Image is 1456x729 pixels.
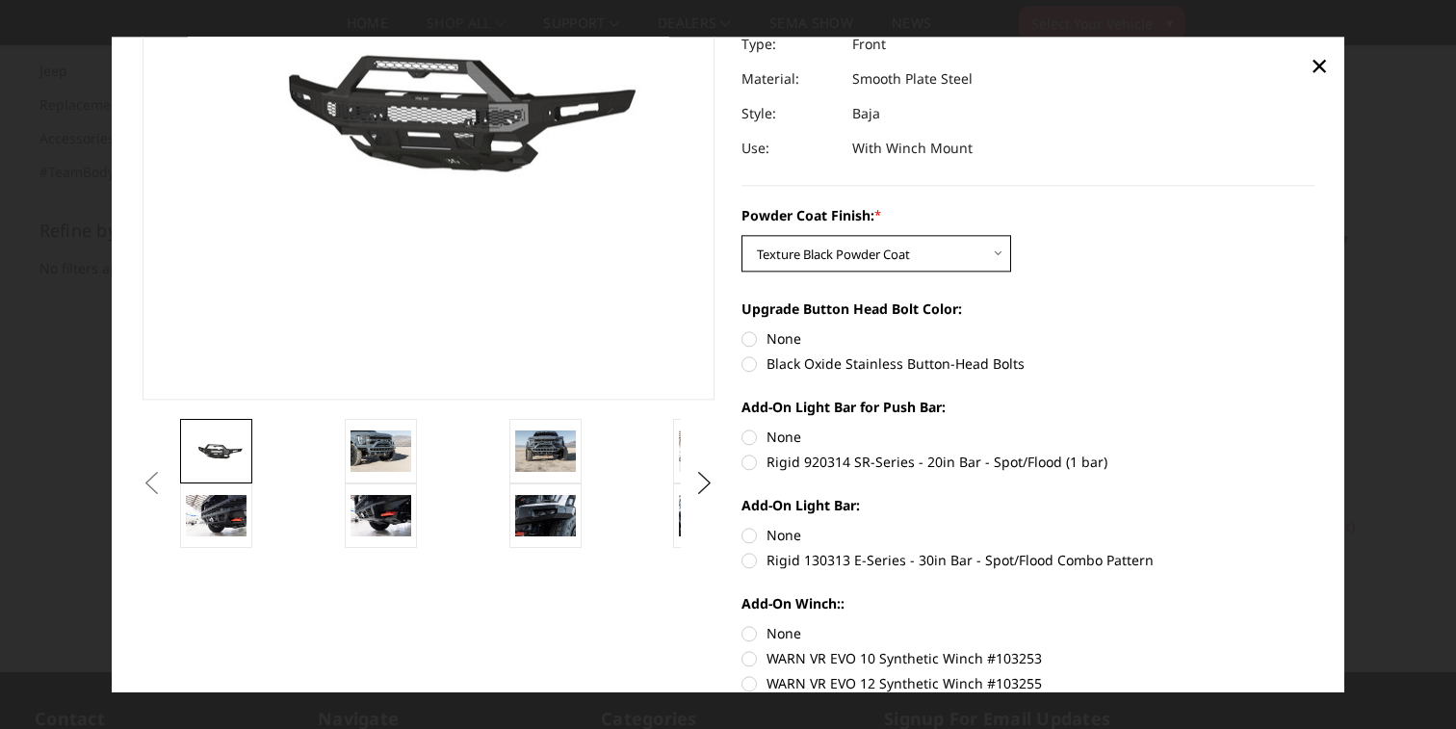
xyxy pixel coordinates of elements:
[186,437,247,465] img: 2021-2025 Ford Raptor - Freedom Series - Baja Front Bumper (winch mount)
[741,495,1314,515] label: Add-On Light Bar:
[852,96,880,131] dd: Baja
[741,27,838,62] dt: Type:
[741,525,1314,545] label: None
[741,452,1314,472] label: Rigid 920314 SR-Series - 20in Bar - Spot/Flood (1 bar)
[852,62,973,96] dd: Smooth Plate Steel
[741,96,838,131] dt: Style:
[741,205,1314,225] label: Powder Coat Finish:
[679,496,740,536] img: 2021-2025 Ford Raptor - Freedom Series - Baja Front Bumper (winch mount)
[852,131,973,166] dd: With Winch Mount
[515,496,576,536] img: 2021-2025 Ford Raptor - Freedom Series - Baja Front Bumper (winch mount)
[741,62,838,96] dt: Material:
[1360,637,1456,729] iframe: Chat Widget
[351,431,411,472] img: 2021-2025 Ford Raptor - Freedom Series - Baja Front Bumper (winch mount)
[679,431,740,472] img: 2021-2025 Ford Raptor - Freedom Series - Baja Front Bumper (winch mount)
[741,299,1314,319] label: Upgrade Button Head Bolt Color:
[351,496,411,536] img: 2021-2025 Ford Raptor - Freedom Series - Baja Front Bumper (winch mount)
[138,469,167,498] button: Previous
[186,496,247,536] img: 2021-2025 Ford Raptor - Freedom Series - Baja Front Bumper (winch mount)
[741,673,1314,693] label: WARN VR EVO 12 Synthetic Winch #103255
[1311,45,1328,87] span: ×
[690,469,719,498] button: Next
[741,623,1314,643] label: None
[1304,51,1335,82] a: Close
[741,131,838,166] dt: Use:
[741,550,1314,570] label: Rigid 130313 E-Series - 30in Bar - Spot/Flood Combo Pattern
[741,593,1314,613] label: Add-On Winch::
[741,353,1314,374] label: Black Oxide Stainless Button-Head Bolts
[515,431,576,472] img: 2021-2025 Ford Raptor - Freedom Series - Baja Front Bumper (winch mount)
[852,27,886,62] dd: Front
[741,397,1314,417] label: Add-On Light Bar for Push Bar:
[741,427,1314,447] label: None
[741,328,1314,349] label: None
[741,648,1314,668] label: WARN VR EVO 10 Synthetic Winch #103253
